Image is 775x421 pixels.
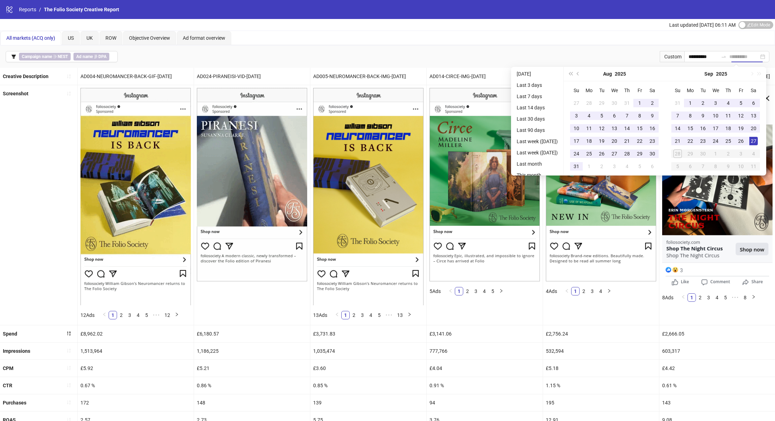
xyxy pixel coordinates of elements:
td: 2025-09-10 [709,109,722,122]
div: Custom [660,51,684,62]
a: 3 [126,311,134,319]
a: 4 [480,287,488,295]
div: 1 [635,99,644,107]
li: Last 30 days [514,115,561,123]
div: 9 [699,111,707,120]
img: Screenshot 120222385474340072 [197,88,307,281]
td: 2025-10-02 [722,147,735,160]
button: right [605,287,613,295]
span: left [448,289,453,293]
td: 2025-09-19 [735,122,747,135]
div: 13 [610,124,619,133]
td: 2025-10-05 [671,160,684,173]
div: 19 [737,124,745,133]
span: Last updated [DATE] 06:11 AM [669,22,736,28]
span: ••• [730,293,741,302]
div: 29 [635,149,644,158]
td: 2025-09-23 [697,135,709,147]
span: left [565,289,569,293]
div: 6 [610,111,619,120]
td: 2025-08-26 [595,147,608,160]
li: 5 [489,287,497,295]
div: 14 [673,124,682,133]
td: 2025-08-06 [608,109,621,122]
td: 2025-08-04 [583,109,595,122]
a: 2 [464,287,471,295]
td: 2025-10-04 [747,147,760,160]
div: 13 [749,111,758,120]
b: Creative Description [3,74,49,79]
td: 2025-08-02 [646,97,659,109]
div: 3 [711,99,720,107]
th: Mo [684,84,697,97]
a: 5 [143,311,150,319]
li: Last month [514,160,561,168]
td: 2025-09-16 [697,122,709,135]
div: 14 [623,124,631,133]
th: Mo [583,84,595,97]
button: Choose a month [704,67,713,81]
li: 4 [134,311,142,319]
li: Next Page [405,311,414,319]
li: 12 [162,311,173,319]
td: 2025-08-27 [608,147,621,160]
span: right [407,312,412,317]
b: DPA [98,54,106,59]
li: 2 [696,293,704,302]
span: ∋ [19,53,71,60]
th: Th [621,84,633,97]
th: Fr [633,84,646,97]
li: / [39,6,41,13]
div: AD024-PIRANEISI-VID-[DATE] [194,68,310,85]
td: 2025-10-07 [697,160,709,173]
div: 31 [673,99,682,107]
li: 5 [142,311,151,319]
td: 2025-08-14 [621,122,633,135]
a: 4 [713,294,721,301]
td: 2025-08-31 [671,97,684,109]
span: US [68,35,74,41]
span: sort-ascending [66,348,71,353]
b: NEST [58,54,68,59]
td: 2025-08-01 [633,97,646,109]
th: Su [570,84,583,97]
td: 2025-09-04 [722,97,735,109]
span: to [721,54,726,59]
span: Objective Overview [129,35,170,41]
td: 2025-09-20 [747,122,760,135]
th: Sa [747,84,760,97]
div: 27 [749,137,758,145]
th: Tu [595,84,608,97]
a: 1 [455,287,463,295]
th: Th [722,84,735,97]
a: 2 [117,311,125,319]
span: UK [86,35,93,41]
li: [DATE] [514,70,561,78]
td: 2025-09-14 [671,122,684,135]
div: 12 [598,124,606,133]
li: 2 [350,311,358,319]
div: 4 [585,111,593,120]
td: 2025-09-05 [633,160,646,173]
li: 3 [358,311,367,319]
th: We [608,84,621,97]
a: 5 [375,311,383,319]
div: 17 [572,137,581,145]
td: 2025-08-05 [595,109,608,122]
td: 2025-07-31 [621,97,633,109]
td: 2025-09-21 [671,135,684,147]
div: 15 [686,124,695,133]
li: 1 [341,311,350,319]
span: ••• [383,311,395,319]
a: 8 [741,294,749,301]
img: Screenshot 120220142438890072 [313,88,424,305]
li: Last 90 days [514,126,561,134]
li: Next Page [173,311,181,319]
div: 20 [610,137,619,145]
td: 2025-08-19 [595,135,608,147]
td: 2025-07-28 [583,97,595,109]
a: 3 [705,294,712,301]
td: 2025-10-06 [684,160,697,173]
li: 4 [367,311,375,319]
